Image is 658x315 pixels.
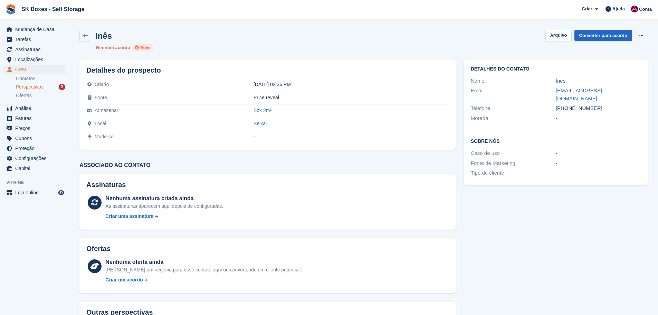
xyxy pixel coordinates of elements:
div: Nome [471,77,556,85]
div: Criar um acordo [105,276,143,284]
a: Box 2m² [254,108,271,113]
a: Converter para acordo [574,30,632,41]
div: Morada [471,114,556,122]
span: Preços [15,123,57,133]
div: Tipo de cliente [471,169,556,177]
a: menu [3,154,65,163]
a: Seixal [254,121,267,126]
a: menu [3,133,65,143]
a: menu [3,25,65,34]
span: Cupons [15,133,57,143]
div: Email [471,87,556,102]
h2: Detalhes do contato [471,66,641,72]
a: menu [3,164,65,173]
div: As assinaturas aparecem aqui depois de configuradas. [105,203,223,210]
div: [PHONE_NUMBER] [556,104,641,112]
span: Vitrine [6,179,69,186]
span: Criado [95,82,109,87]
span: Mude-se [95,134,113,139]
div: - [556,114,641,122]
a: menu [3,143,65,153]
span: Capital [15,164,57,173]
a: Criar um acordo [105,276,302,284]
span: Análise [15,103,57,113]
span: Criar [582,6,592,12]
span: Fonte [95,95,107,100]
h2: Sobre Nós [471,137,641,144]
a: Inês [556,78,565,84]
div: Caso de uso [471,149,556,157]
div: - [254,134,449,139]
span: Mudança de Casa [15,25,57,34]
span: Configurações [15,154,57,163]
a: menu [3,45,65,54]
span: Armazenar [95,108,118,113]
a: menu [3,123,65,133]
a: menu [3,103,65,113]
h2: Assinaturas [86,181,449,189]
img: Joana Alegria [631,6,638,12]
span: Faturas [15,113,57,123]
h2: Detalhes do prospecto [86,66,449,74]
span: Local [95,121,106,126]
div: - [556,159,641,167]
div: Criar uma assinatura [105,213,153,220]
div: Nenhuma assinatura criada ainda [105,194,223,203]
a: menu [3,55,65,64]
img: stora-icon-8386f47178a22dfd0bd8f6a31ec36ba5ce8667c1dd55bd0f319d3a0aa187defe.svg [6,4,16,15]
span: Assinaturas [15,45,57,54]
a: menu [3,35,65,44]
a: SK Boxes - Self Storage [19,3,87,15]
h3: Associado ao contato [79,162,456,168]
div: Nenhuma oferta ainda [105,258,302,266]
div: - [556,149,641,157]
a: menu [3,188,65,197]
div: Fonte de Marketing [471,159,556,167]
li: Nenhum acordo [96,44,130,51]
a: menu [3,113,65,123]
a: Contatos [16,75,65,82]
span: Ajuda [612,6,625,12]
a: Loja de pré-visualização [57,188,65,197]
span: Ofertas [16,92,32,99]
span: Tarefas [15,35,57,44]
span: Proteção [15,143,57,153]
button: Arquivo [545,30,571,41]
li: Novo [133,44,153,51]
a: [EMAIL_ADDRESS][DOMAIN_NAME] [556,87,602,101]
h2: Inês [95,31,112,40]
a: Criar uma assinatura [105,213,223,220]
span: CRM [15,65,57,74]
div: [PERSON_NAME] um negócio para esse contato aqui ou convertendo um cliente potencial. [105,266,302,274]
span: Loja online [15,188,57,197]
div: Price reveal [254,95,449,100]
span: Conta [639,6,652,13]
h2: Ofertas [86,245,111,253]
span: Perspectivas [16,84,44,90]
a: menu [3,65,65,74]
a: Ofertas [16,92,65,99]
span: Localizações [15,55,57,64]
a: Perspectivas 2 [16,83,65,91]
div: - [556,169,641,177]
div: [DATE] 02:36 PM [254,82,449,87]
div: 2 [59,84,65,90]
div: Telefone [471,104,556,112]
